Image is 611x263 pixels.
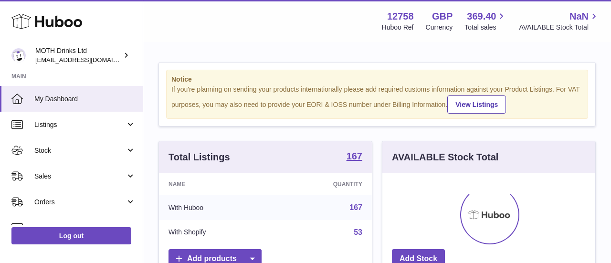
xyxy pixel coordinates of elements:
span: Usage [34,223,136,232]
th: Name [159,173,274,195]
span: Listings [34,120,126,129]
a: 369.40 Total sales [464,10,507,32]
span: My Dashboard [34,95,136,104]
span: AVAILABLE Stock Total [519,23,600,32]
a: NaN AVAILABLE Stock Total [519,10,600,32]
td: With Shopify [159,220,274,245]
span: Stock [34,146,126,155]
div: If you're planning on sending your products internationally please add required customs informati... [171,85,583,114]
span: Sales [34,172,126,181]
h3: Total Listings [169,151,230,164]
span: NaN [569,10,589,23]
strong: 167 [347,151,362,161]
a: 167 [349,203,362,211]
th: Quantity [274,173,372,195]
span: Orders [34,198,126,207]
img: orders@mothdrinks.com [11,48,26,63]
a: View Listings [447,95,506,114]
strong: Notice [171,75,583,84]
td: With Huboo [159,195,274,220]
a: 167 [347,151,362,163]
span: [EMAIL_ADDRESS][DOMAIN_NAME] [35,56,140,63]
a: Log out [11,227,131,244]
h3: AVAILABLE Stock Total [392,151,498,164]
span: 369.40 [467,10,496,23]
strong: GBP [432,10,453,23]
div: MOTH Drinks Ltd [35,46,121,64]
strong: 12758 [387,10,414,23]
span: Total sales [464,23,507,32]
div: Currency [426,23,453,32]
a: 53 [354,228,362,236]
div: Huboo Ref [382,23,414,32]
